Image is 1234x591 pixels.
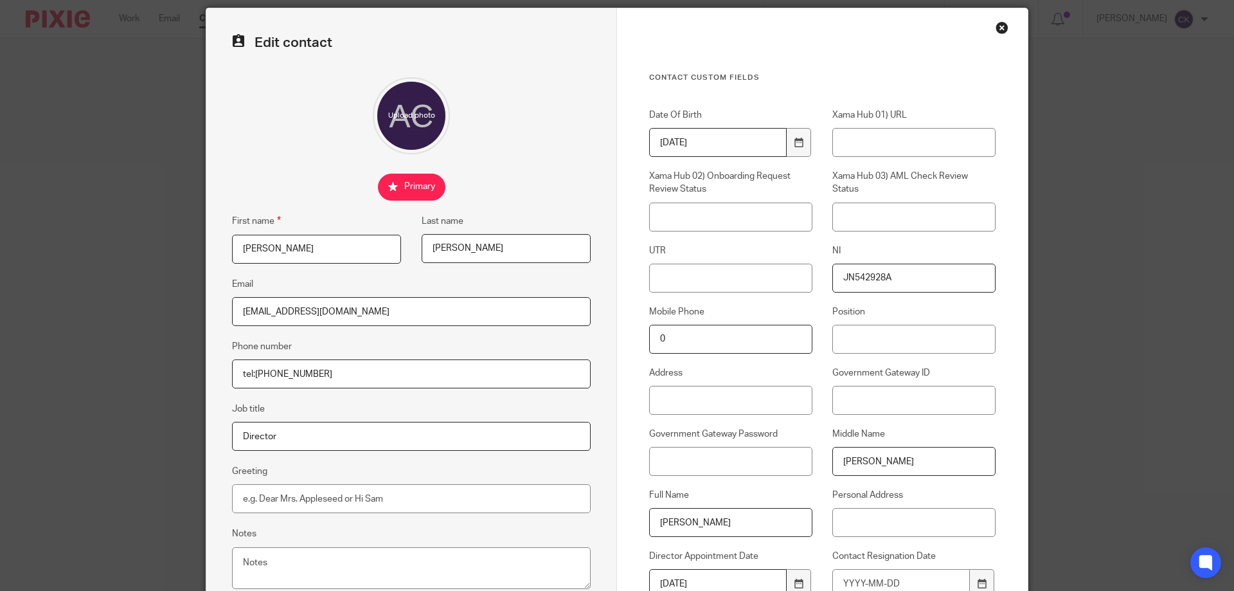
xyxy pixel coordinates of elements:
label: Xama Hub 02) Onboarding Request Review Status [649,170,812,196]
input: YYYY-MM-DD [649,128,787,157]
label: UTR [649,244,812,257]
label: Address [649,367,812,379]
label: Greeting [232,465,267,478]
label: Government Gateway ID [832,367,996,379]
label: Government Gateway Password [649,428,812,441]
label: NI [832,244,996,257]
label: Xama Hub 01) URL [832,109,996,122]
h2: Edit contact [232,34,591,51]
label: Full Name [649,489,812,502]
label: Email [232,278,253,291]
label: Position [832,305,996,318]
label: Last name [422,215,463,228]
label: Phone number [232,340,292,353]
label: Middle Name [832,428,996,441]
label: Notes [232,527,256,540]
label: Director Appointment Date [649,550,812,563]
label: Xama Hub 03) AML Check Review Status [832,170,996,196]
label: Contact Resignation Date [832,550,996,563]
label: Date Of Birth [649,109,812,122]
label: Job title [232,403,265,415]
div: Close this dialog window [996,21,1008,34]
input: e.g. Dear Mrs. Appleseed or Hi Sam [232,484,591,513]
label: First name [232,214,281,228]
label: Mobile Phone [649,305,812,318]
h3: Contact Custom fields [649,73,996,83]
label: Personal Address [832,489,996,502]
